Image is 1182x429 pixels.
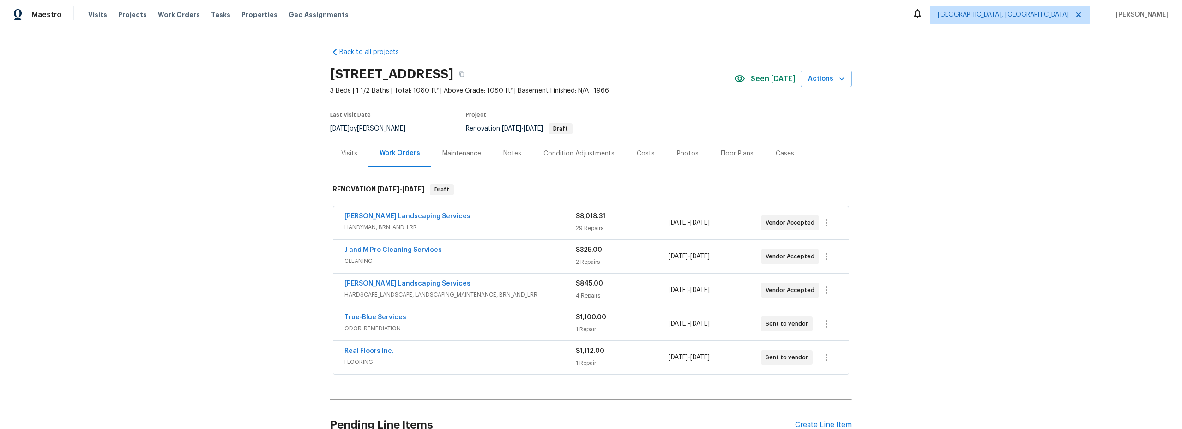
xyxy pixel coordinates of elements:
[576,247,602,253] span: $325.00
[241,10,277,19] span: Properties
[669,354,688,361] span: [DATE]
[330,112,371,118] span: Last Visit Date
[344,357,576,367] span: FLOORING
[344,247,442,253] a: J and M Pro Cleaning Services
[466,112,486,118] span: Project
[576,358,668,368] div: 1 Repair
[576,325,668,334] div: 1 Repair
[211,12,230,18] span: Tasks
[158,10,200,19] span: Work Orders
[1112,10,1168,19] span: [PERSON_NAME]
[776,149,794,158] div: Cases
[118,10,147,19] span: Projects
[330,123,416,134] div: by [PERSON_NAME]
[524,125,543,132] span: [DATE]
[466,125,573,132] span: Renovation
[341,149,357,158] div: Visits
[503,149,521,158] div: Notes
[344,324,576,333] span: ODOR_REMEDIATION
[333,184,424,195] h6: RENOVATION
[690,287,710,293] span: [DATE]
[690,220,710,226] span: [DATE]
[669,321,688,327] span: [DATE]
[344,314,406,321] a: True-Blue Services
[669,218,710,227] span: -
[31,10,62,19] span: Maestro
[88,10,107,19] span: Visits
[766,218,818,227] span: Vendor Accepted
[721,149,754,158] div: Floor Plans
[289,10,349,19] span: Geo Assignments
[576,224,668,233] div: 29 Repairs
[576,291,668,300] div: 4 Repairs
[576,280,603,287] span: $845.00
[669,319,710,328] span: -
[431,185,453,194] span: Draft
[377,186,399,192] span: [DATE]
[766,252,818,261] span: Vendor Accepted
[938,10,1069,19] span: [GEOGRAPHIC_DATA], [GEOGRAPHIC_DATA]
[576,213,605,220] span: $8,018.31
[669,252,710,261] span: -
[690,253,710,260] span: [DATE]
[669,253,688,260] span: [DATE]
[576,348,604,354] span: $1,112.00
[380,149,420,158] div: Work Orders
[576,314,606,321] span: $1,100.00
[344,213,470,220] a: [PERSON_NAME] Landscaping Services
[751,74,795,83] span: Seen [DATE]
[637,149,655,158] div: Costs
[549,126,572,131] span: Draft
[377,186,424,192] span: -
[690,321,710,327] span: [DATE]
[808,73,844,85] span: Actions
[330,48,419,57] a: Back to all projects
[669,286,710,295] span: -
[766,319,812,328] span: Sent to vendor
[453,66,470,83] button: Copy Address
[801,71,852,88] button: Actions
[576,257,668,267] div: 2 Repairs
[502,125,543,132] span: -
[690,354,710,361] span: [DATE]
[669,353,710,362] span: -
[543,149,615,158] div: Condition Adjustments
[669,287,688,293] span: [DATE]
[330,175,852,204] div: RENOVATION [DATE]-[DATE]Draft
[402,186,424,192] span: [DATE]
[766,353,812,362] span: Sent to vendor
[330,86,734,95] span: 3 Beds | 1 1/2 Baths | Total: 1080 ft² | Above Grade: 1080 ft² | Basement Finished: N/A | 1966
[502,125,521,132] span: [DATE]
[344,280,470,287] a: [PERSON_NAME] Landscaping Services
[442,149,481,158] div: Maintenance
[344,348,394,354] a: Real Floors Inc.
[344,290,576,299] span: HARDSCAPE_LANDSCAPE, LANDSCAPING_MAINTENANCE, BRN_AND_LRR
[669,220,688,226] span: [DATE]
[330,125,350,132] span: [DATE]
[344,223,576,232] span: HANDYMAN, BRN_AND_LRR
[677,149,699,158] div: Photos
[330,70,453,79] h2: [STREET_ADDRESS]
[344,256,576,266] span: CLEANING
[766,286,818,295] span: Vendor Accepted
